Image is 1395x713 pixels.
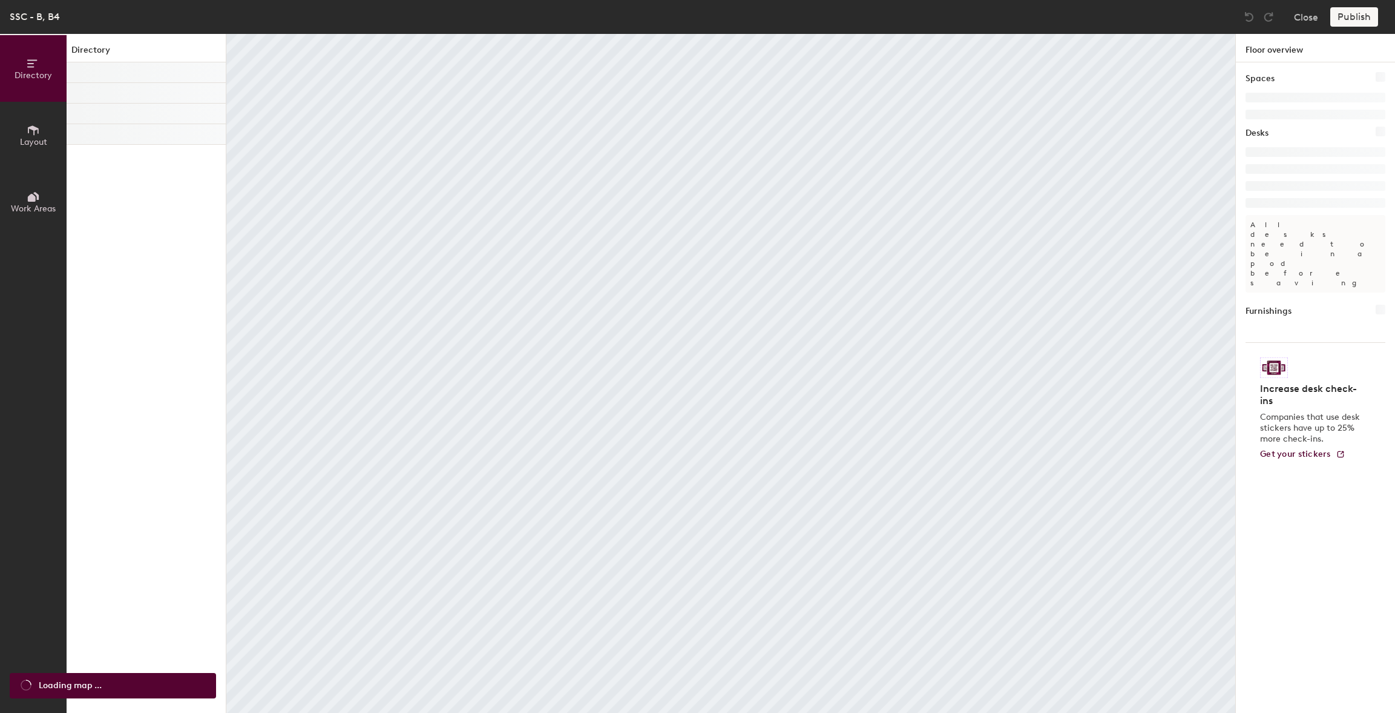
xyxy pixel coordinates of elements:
h1: Spaces [1246,72,1275,85]
p: All desks need to be in a pod before saving [1246,215,1385,293]
span: Directory [15,70,52,81]
h1: Desks [1246,127,1269,140]
p: Companies that use desk stickers have up to 25% more check-ins. [1260,412,1364,445]
img: Sticker logo [1260,357,1288,378]
div: SSC - B, B4 [10,9,60,24]
h1: Floor overview [1236,34,1395,62]
img: Undo [1243,11,1255,23]
h4: Increase desk check-ins [1260,383,1364,407]
canvas: Map [226,34,1235,713]
h1: Directory [67,44,226,62]
span: Get your stickers [1260,449,1331,459]
img: Redo [1262,11,1275,23]
span: Work Areas [11,204,56,214]
span: Layout [20,137,47,147]
button: Close [1294,7,1318,27]
h1: Furnishings [1246,305,1292,318]
span: Loading map ... [39,679,102,692]
a: Get your stickers [1260,449,1345,460]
